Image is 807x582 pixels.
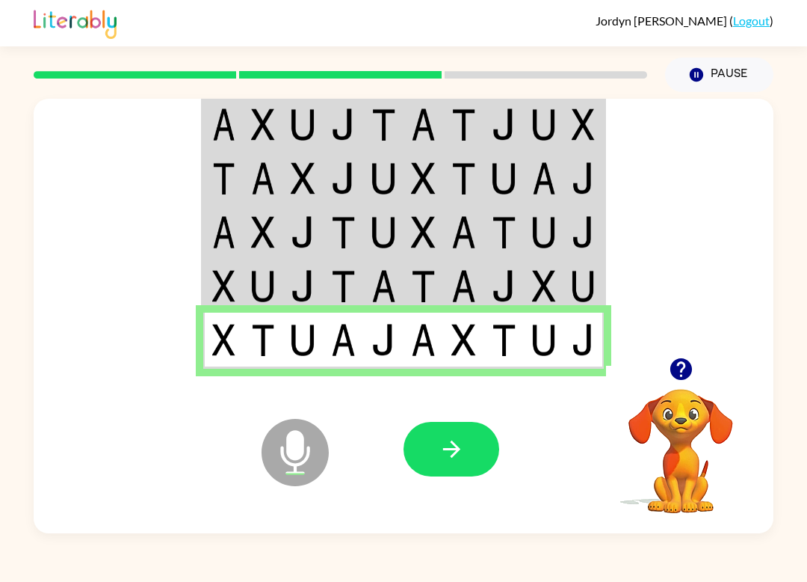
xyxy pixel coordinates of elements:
[572,324,595,356] img: j
[331,216,356,248] img: t
[251,108,276,141] img: x
[212,324,235,356] img: x
[291,270,315,302] img: j
[532,324,557,356] img: u
[291,162,315,194] img: x
[451,216,476,248] img: a
[212,162,235,194] img: t
[532,216,557,248] img: u
[532,162,557,194] img: a
[34,6,117,39] img: Literably
[492,162,516,194] img: u
[251,162,276,194] img: a
[606,366,755,515] video: Your browser must support playing .mp4 files to use Literably. Please try using another browser.
[451,270,476,302] img: a
[492,108,516,141] img: j
[331,162,356,194] img: j
[212,108,235,141] img: a
[596,13,773,28] div: ( )
[411,162,436,194] img: x
[532,270,557,302] img: x
[371,108,396,141] img: t
[371,216,396,248] img: u
[371,270,396,302] img: a
[331,270,356,302] img: t
[532,108,557,141] img: u
[251,324,276,356] img: t
[411,108,436,141] img: a
[331,108,356,141] img: j
[451,162,476,194] img: t
[492,270,516,302] img: j
[331,324,356,356] img: a
[371,162,396,194] img: u
[411,216,436,248] img: x
[411,324,436,356] img: a
[572,162,595,194] img: j
[212,216,235,248] img: a
[733,13,770,28] a: Logout
[291,216,315,248] img: j
[572,108,595,141] img: x
[572,216,595,248] img: j
[596,13,729,28] span: Jordyn [PERSON_NAME]
[371,324,396,356] img: j
[451,324,476,356] img: x
[251,270,276,302] img: u
[411,270,436,302] img: t
[572,270,595,302] img: u
[291,108,315,141] img: u
[212,270,235,302] img: x
[665,58,773,92] button: Pause
[251,216,276,248] img: x
[451,108,476,141] img: t
[492,324,516,356] img: t
[492,216,516,248] img: t
[291,324,315,356] img: u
